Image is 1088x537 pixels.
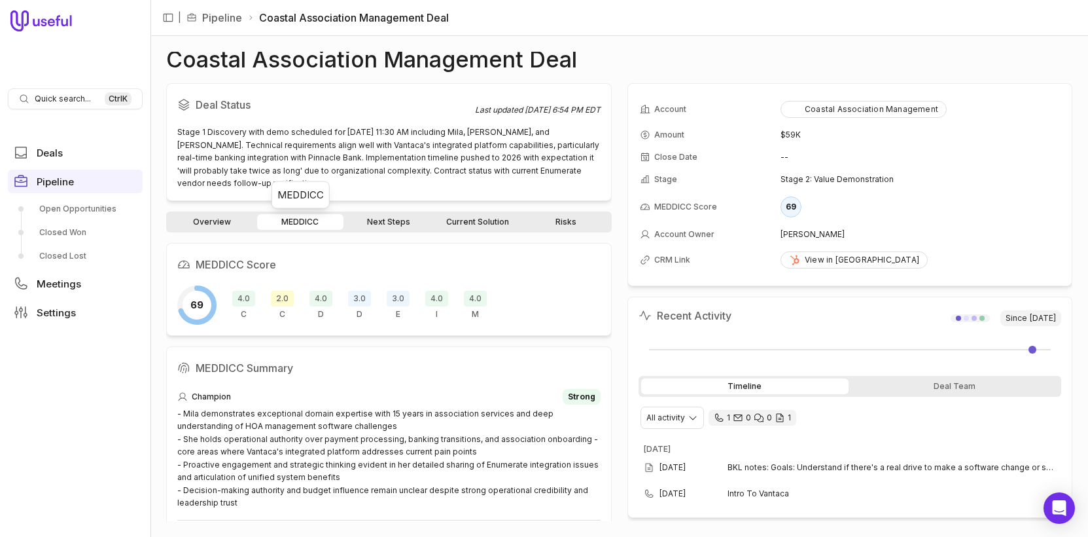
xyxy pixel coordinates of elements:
[654,174,677,185] span: Stage
[241,309,247,320] span: C
[178,10,181,26] span: |
[346,214,432,230] a: Next Steps
[257,214,343,230] a: MEDDICC
[177,358,601,379] h2: MEDDICC Summary
[434,214,520,230] a: Current Solution
[654,152,697,162] span: Close Date
[1044,492,1075,524] div: Open Intercom Messenger
[177,126,601,190] div: Stage 1 Discovery with demo scheduled for [DATE] 11:30 AM including Mila, [PERSON_NAME], and [PER...
[37,177,74,187] span: Pipeline
[464,291,487,306] span: 4.0
[436,309,438,320] span: I
[781,251,928,268] a: View in [GEOGRAPHIC_DATA]
[387,291,410,306] span: 3.0
[309,291,332,320] div: Decision Criteria
[659,489,686,499] time: [DATE]
[654,229,714,240] span: Account Owner
[158,8,178,28] button: Collapse sidebar
[654,255,690,265] span: CRM Link
[177,389,601,405] div: Champion
[8,141,143,164] a: Deals
[781,124,1060,145] td: $59K
[639,308,731,324] h2: Recent Activity
[781,196,801,217] div: 69
[464,291,487,320] div: Metrics
[37,148,63,158] span: Deals
[781,169,1060,190] td: Stage 2: Value Demonstration
[318,309,324,320] span: D
[425,291,448,306] span: 4.0
[271,291,294,320] div: Competition
[644,444,671,454] time: [DATE]
[37,279,81,289] span: Meetings
[659,462,686,473] time: [DATE]
[789,255,919,265] div: View in [GEOGRAPHIC_DATA]
[523,214,608,230] a: Risks
[728,462,1057,473] span: BKL notes: Goals: Understand if there's a real drive to make a software change or see if they are...
[169,214,254,230] a: Overview
[525,105,601,115] time: [DATE] 6:54 PM EDT
[728,489,1041,499] span: Intro To Vantaca
[8,198,143,219] a: Open Opportunities
[277,187,324,203] div: MEDDICC
[781,101,947,118] button: Coastal Association Management
[348,291,371,320] div: Decision Process
[202,10,242,26] a: Pipeline
[8,198,143,267] div: Pipeline submenu
[851,379,1059,394] div: Deal Team
[37,308,76,318] span: Settings
[654,202,717,212] span: MEDDICC Score
[247,10,449,26] li: Coastal Association Management Deal
[396,309,400,320] span: E
[232,291,255,320] div: Champion
[177,286,217,325] div: Overall MEDDICC score
[425,291,448,320] div: Indicate Pain
[654,104,686,115] span: Account
[1000,310,1061,326] span: Since
[166,52,577,67] h1: Coastal Association Management Deal
[348,291,371,306] span: 3.0
[387,291,410,320] div: Economic Buyer
[357,309,362,320] span: D
[1030,313,1056,324] time: [DATE]
[177,407,601,509] div: - Mila demonstrates exceptional domain expertise with 15 years in association services and deep u...
[271,291,294,306] span: 2.0
[177,94,475,115] h2: Deal Status
[8,272,143,295] a: Meetings
[35,94,91,104] span: Quick search...
[177,254,601,275] h2: MEDDICC Score
[641,379,849,394] div: Timeline
[709,410,796,426] div: 1 call and 0 email threads
[8,301,143,324] a: Settings
[8,222,143,243] a: Closed Won
[789,104,938,115] div: Coastal Association Management
[232,291,255,306] span: 4.0
[279,309,285,320] span: C
[105,92,132,105] kbd: Ctrl K
[8,170,143,193] a: Pipeline
[568,392,595,402] span: Strong
[654,130,684,140] span: Amount
[472,309,479,320] span: M
[309,291,332,306] span: 4.0
[190,297,203,313] span: 69
[8,246,143,267] a: Closed Lost
[781,147,1060,168] td: --
[475,105,601,115] div: Last updated
[781,224,1060,245] td: [PERSON_NAME]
